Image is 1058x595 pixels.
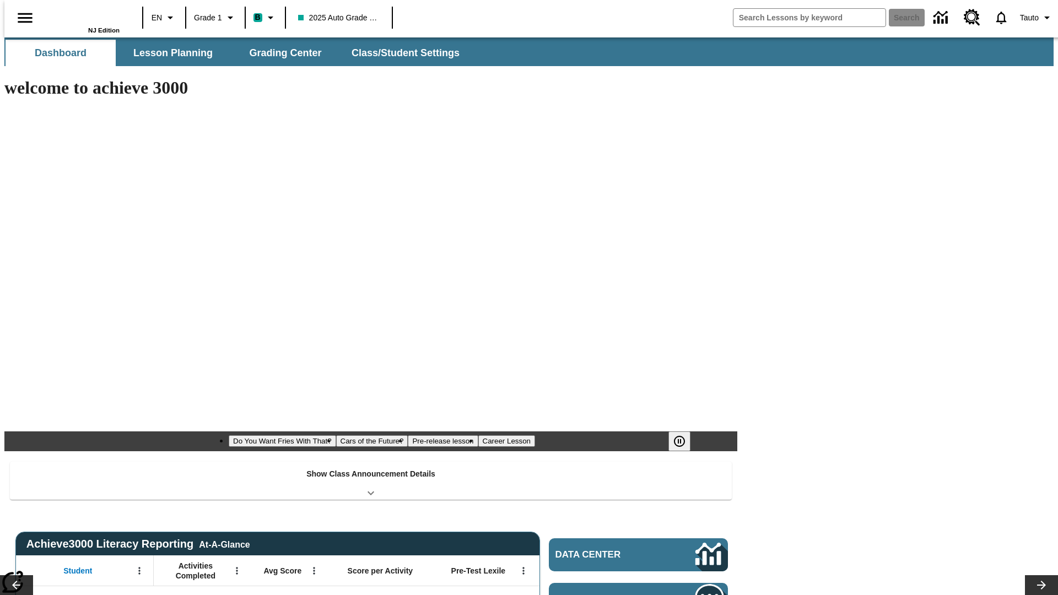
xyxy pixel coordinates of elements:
[35,47,87,59] span: Dashboard
[298,12,380,24] span: 2025 Auto Grade 1 A
[199,538,250,550] div: At-A-Glance
[306,468,435,480] p: Show Class Announcement Details
[263,566,301,576] span: Avg Score
[957,3,987,33] a: Resource Center, Will open in new tab
[4,37,1054,66] div: SubNavbar
[336,435,408,447] button: Slide 2 Cars of the Future?
[1025,575,1058,595] button: Lesson carousel, Next
[987,3,1016,32] a: Notifications
[152,12,162,24] span: EN
[194,12,222,24] span: Grade 1
[927,3,957,33] a: Data Center
[668,431,701,451] div: Pause
[1016,8,1058,28] button: Profile/Settings
[229,435,336,447] button: Slide 1 Do You Want Fries With That?
[249,47,321,59] span: Grading Center
[147,8,182,28] button: Language: EN, Select a language
[668,431,690,451] button: Pause
[63,566,92,576] span: Student
[190,8,241,28] button: Grade: Grade 1, Select a grade
[478,435,535,447] button: Slide 4 Career Lesson
[133,47,213,59] span: Lesson Planning
[352,47,460,59] span: Class/Student Settings
[549,538,728,571] a: Data Center
[733,9,886,26] input: search field
[131,562,148,579] button: Open Menu
[10,462,732,500] div: Show Class Announcement Details
[255,10,261,24] span: B
[1020,12,1039,24] span: Tauto
[6,40,116,66] button: Dashboard
[230,40,341,66] button: Grading Center
[159,561,232,581] span: Activities Completed
[306,562,322,579] button: Open Menu
[26,538,250,550] span: Achieve3000 Literacy Reporting
[249,8,282,28] button: Boost Class color is teal. Change class color
[515,562,532,579] button: Open Menu
[348,566,413,576] span: Score per Activity
[408,435,478,447] button: Slide 3 Pre-release lesson
[48,5,120,27] a: Home
[88,27,120,34] span: NJ Edition
[9,2,41,34] button: Open side menu
[4,40,469,66] div: SubNavbar
[343,40,468,66] button: Class/Student Settings
[555,549,658,560] span: Data Center
[229,562,245,579] button: Open Menu
[451,566,506,576] span: Pre-Test Lexile
[4,78,737,98] h1: welcome to achieve 3000
[118,40,228,66] button: Lesson Planning
[48,4,120,34] div: Home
